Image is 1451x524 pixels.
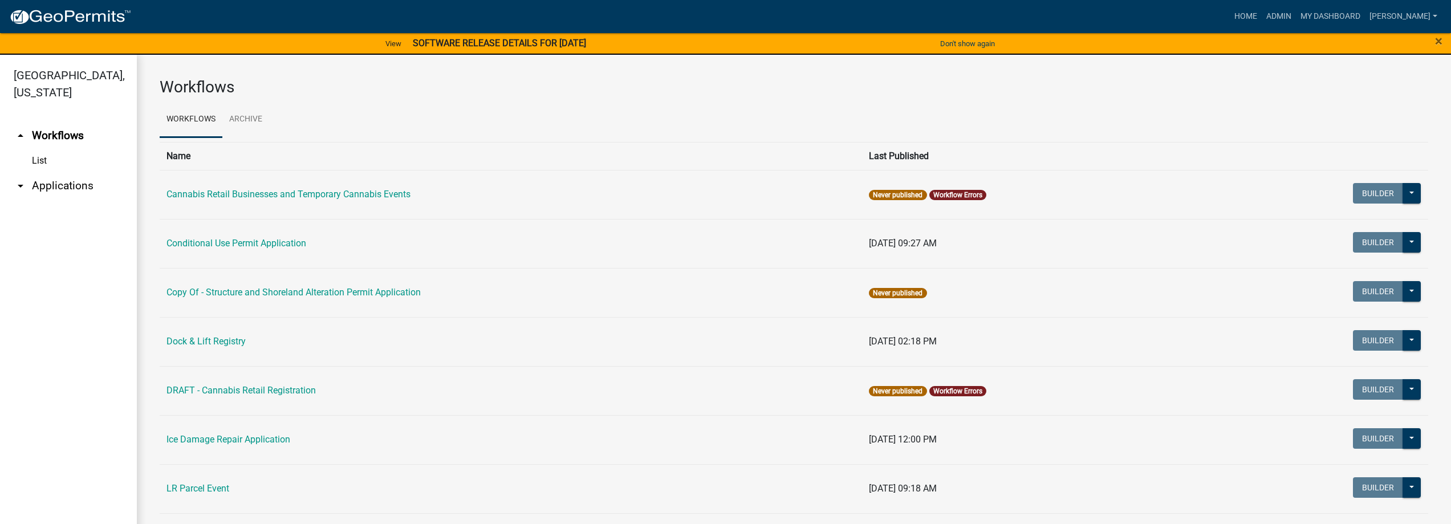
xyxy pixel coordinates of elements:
[869,483,937,494] span: [DATE] 09:18 AM
[1435,33,1442,49] span: ×
[166,483,229,494] a: LR Parcel Event
[381,34,406,53] a: View
[869,238,937,249] span: [DATE] 09:27 AM
[166,287,421,298] a: Copy Of - Structure and Shoreland Alteration Permit Application
[869,288,926,298] span: Never published
[166,434,290,445] a: Ice Damage Repair Application
[1230,6,1262,27] a: Home
[1353,330,1403,351] button: Builder
[869,190,926,200] span: Never published
[869,434,937,445] span: [DATE] 12:00 PM
[166,238,306,249] a: Conditional Use Permit Application
[933,191,982,199] a: Workflow Errors
[1353,428,1403,449] button: Builder
[862,142,1219,170] th: Last Published
[160,78,1428,97] h3: Workflows
[1353,379,1403,400] button: Builder
[1353,281,1403,302] button: Builder
[222,101,269,138] a: Archive
[160,101,222,138] a: Workflows
[936,34,999,53] button: Don't show again
[160,142,862,170] th: Name
[166,385,316,396] a: DRAFT - Cannabis Retail Registration
[869,336,937,347] span: [DATE] 02:18 PM
[1353,477,1403,498] button: Builder
[1353,232,1403,253] button: Builder
[14,129,27,143] i: arrow_drop_up
[1435,34,1442,48] button: Close
[1296,6,1365,27] a: My Dashboard
[166,336,246,347] a: Dock & Lift Registry
[413,38,586,48] strong: SOFTWARE RELEASE DETAILS FOR [DATE]
[933,387,982,395] a: Workflow Errors
[1353,183,1403,204] button: Builder
[869,386,926,396] span: Never published
[14,179,27,193] i: arrow_drop_down
[1262,6,1296,27] a: Admin
[166,189,410,200] a: Cannabis Retail Businesses and Temporary Cannabis Events
[1365,6,1442,27] a: [PERSON_NAME]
